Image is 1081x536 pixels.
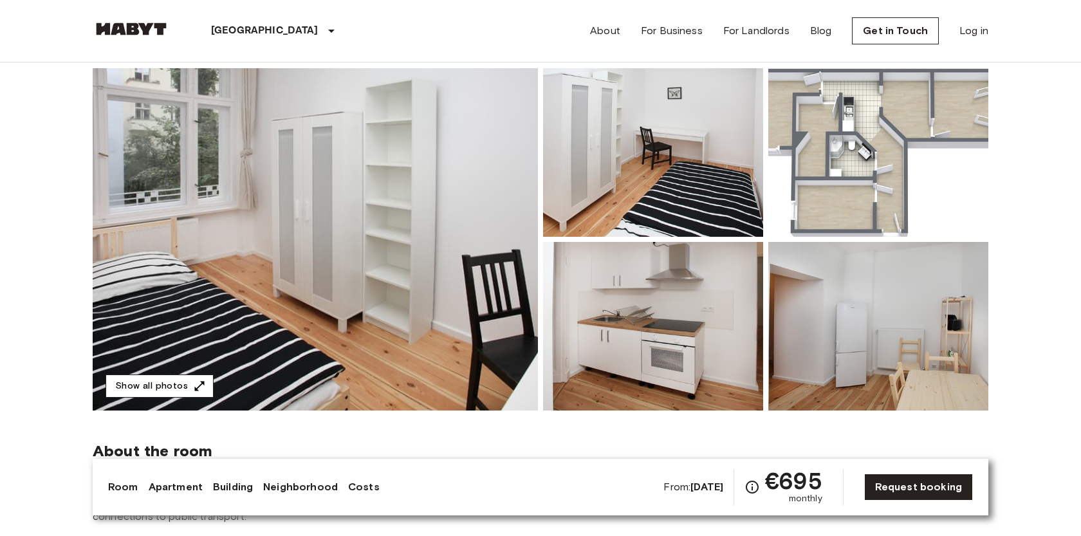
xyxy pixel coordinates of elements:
a: Neighborhood [263,479,338,495]
a: Room [108,479,138,495]
a: About [590,23,620,39]
img: Picture of unit DE-01-232-03M [543,68,763,237]
a: Request booking [864,474,973,501]
a: Log in [959,23,988,39]
a: Blog [810,23,832,39]
span: About the room [93,441,988,461]
a: Get in Touch [852,17,939,44]
span: monthly [789,492,822,505]
a: For Landlords [723,23,790,39]
img: Picture of unit DE-01-232-03M [768,242,988,411]
span: €695 [765,469,822,492]
img: Picture of unit DE-01-232-03M [768,68,988,237]
b: [DATE] [690,481,723,493]
a: For Business [641,23,703,39]
span: From: [663,480,723,494]
img: Picture of unit DE-01-232-03M [543,242,763,411]
a: Building [213,479,253,495]
p: [GEOGRAPHIC_DATA] [211,23,319,39]
a: Costs [348,479,380,495]
img: Habyt [93,23,170,35]
img: Marketing picture of unit DE-01-232-03M [93,68,538,411]
button: Show all photos [106,374,214,398]
svg: Check cost overview for full price breakdown. Please note that discounts apply to new joiners onl... [744,479,760,495]
a: Apartment [149,479,203,495]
